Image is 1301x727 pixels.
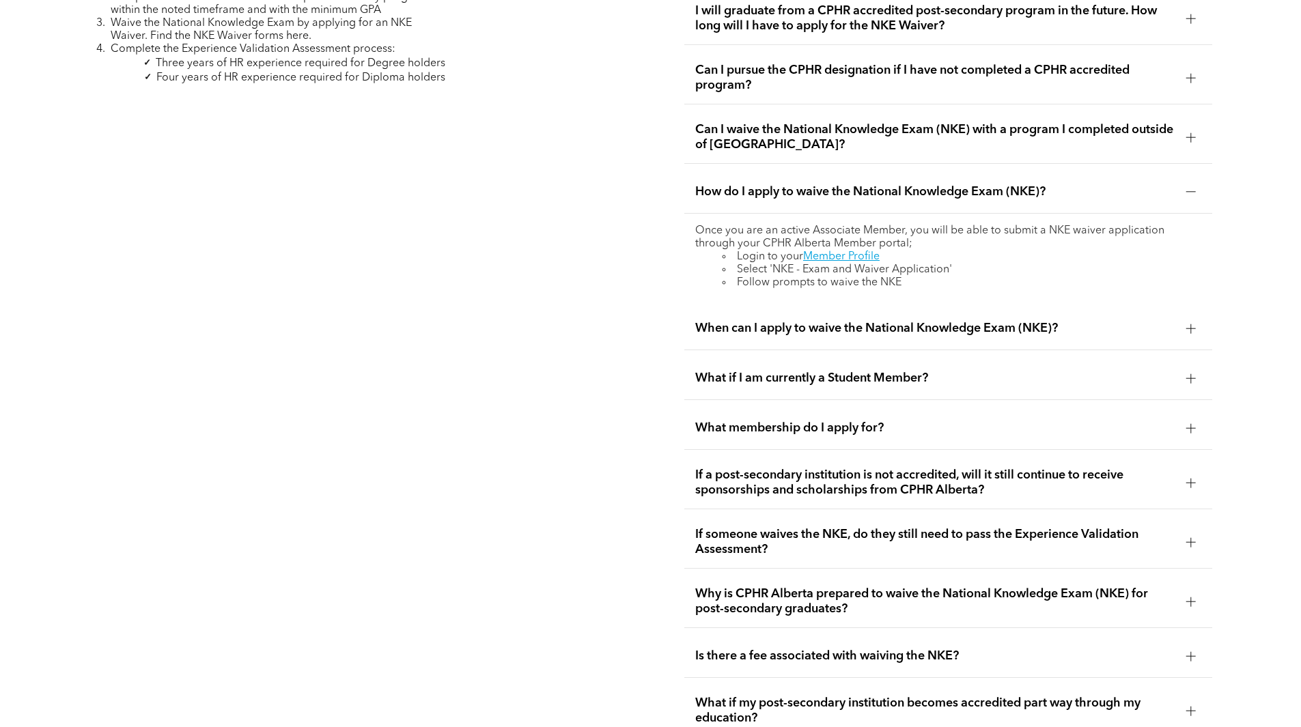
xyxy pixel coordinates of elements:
[723,276,1201,289] li: Follow prompts to waive the NKE
[111,44,395,55] span: Complete the Experience Validation Assessment process:
[695,122,1175,152] span: Can I waive the National Knowledge Exam (NKE) with a program I completed outside of [GEOGRAPHIC_D...
[156,72,445,83] span: Four years of HR experience required for Diploma holders
[695,321,1175,336] span: When can I apply to waive the National Knowledge Exam (NKE)?
[695,527,1175,557] span: If someone waives the NKE, do they still need to pass the Experience Validation Assessment?
[695,184,1175,199] span: How do I apply to waive the National Knowledge Exam (NKE)?
[695,63,1175,93] span: Can I pursue the CPHR designation if I have not completed a CPHR accredited program?
[803,251,880,262] a: Member Profile
[723,263,1201,276] li: Select 'NKE - Exam and Waiver Application'
[723,251,1201,263] li: Login to your
[695,225,1201,251] p: Once you are an active Associate Member, you will be able to submit a NKE waiver application thro...
[695,648,1175,664] span: Is there a fee associated with waiving the NKE?
[111,18,412,42] span: Waive the National Knowledge Exam by applying for an NKE Waiver. Find the NKE Waiver forms here.
[695,3,1175,33] span: I will graduate from a CPHR accredited post-secondary program in the future. How long will I have...
[156,58,445,69] span: Three years of HR experience required for Degree holders
[695,420,1175,436] span: What membership do I apply for?
[695,586,1175,616] span: Why is CPHR Alberta prepared to waive the National Knowledge Exam (NKE) for post-secondary gradua...
[695,468,1175,498] span: If a post-secondary institution is not accredited, will it still continue to receive sponsorships...
[695,371,1175,386] span: What if I am currently a Student Member?
[695,696,1175,726] span: What if my post-secondary institution becomes accredited part way through my education?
